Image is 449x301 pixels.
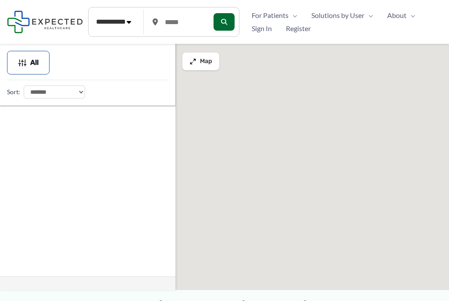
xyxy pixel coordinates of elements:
span: For Patients [252,9,289,22]
button: All [7,51,50,74]
button: Map [182,53,219,70]
img: Filter [18,58,27,67]
a: Solutions by UserMenu Toggle [304,9,380,22]
a: Sign In [245,22,279,35]
a: Register [279,22,318,35]
span: Menu Toggle [289,9,297,22]
span: Sign In [252,22,272,35]
a: AboutMenu Toggle [380,9,422,22]
img: Expected Healthcare Logo - side, dark font, small [7,11,83,33]
label: Sort: [7,86,20,98]
img: Maximize [189,58,196,65]
span: Register [286,22,311,35]
span: Solutions by User [311,9,364,22]
span: Menu Toggle [406,9,415,22]
a: For PatientsMenu Toggle [245,9,304,22]
span: Map [200,58,212,65]
span: About [387,9,406,22]
span: Menu Toggle [364,9,373,22]
span: All [30,60,39,66]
